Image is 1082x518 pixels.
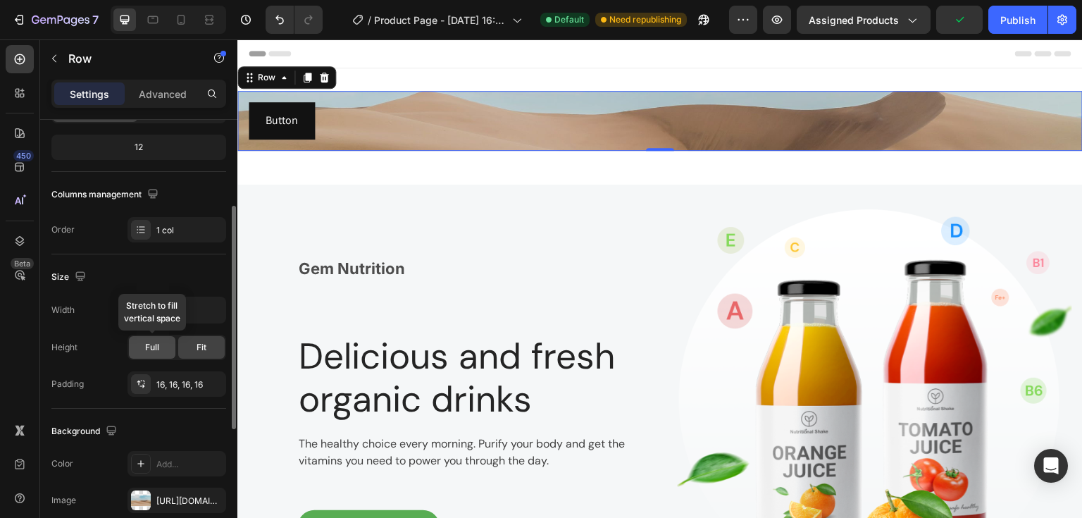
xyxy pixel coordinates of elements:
[51,268,89,287] div: Size
[145,341,159,354] span: Full
[197,341,206,354] span: Fit
[54,137,223,157] div: 12
[51,185,161,204] div: Columns management
[368,13,371,27] span: /
[51,494,76,507] div: Image
[6,6,105,34] button: 7
[609,13,681,26] span: Need republishing
[11,258,34,269] div: Beta
[139,87,187,101] p: Advanced
[156,495,223,507] div: [URL][DOMAIN_NAME]
[92,11,99,28] p: 7
[988,6,1047,34] button: Publish
[156,224,223,237] div: 1 col
[60,471,202,505] button: View All Products
[51,457,73,470] div: Color
[13,150,34,161] div: 450
[1000,13,1036,27] div: Publish
[1034,449,1068,483] div: Open Intercom Messenger
[797,6,931,34] button: Assigned Products
[51,304,75,316] div: Width
[68,50,188,67] p: Row
[51,341,77,354] div: Height
[156,378,223,391] div: 16, 16, 16, 16
[51,422,120,441] div: Background
[374,13,506,27] span: Product Page - [DATE] 16:39:48
[128,297,225,323] input: Auto
[156,458,223,471] div: Add...
[266,6,323,34] div: Undo/Redo
[51,223,75,236] div: Order
[51,378,84,390] div: Padding
[809,13,899,27] span: Assigned Products
[237,39,1082,518] iframe: Design area
[554,13,584,26] span: Default
[70,87,109,101] p: Settings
